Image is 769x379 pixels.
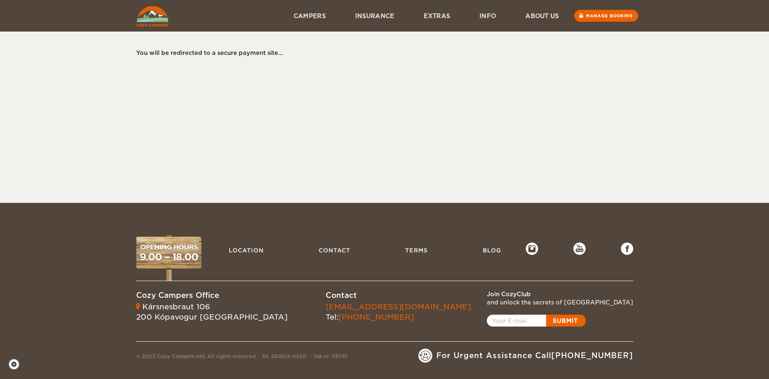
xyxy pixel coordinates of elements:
a: [EMAIL_ADDRESS][DOMAIN_NAME] [326,302,471,311]
a: [PHONE_NUMBER] [551,351,633,360]
a: [PHONE_NUMBER] [338,313,414,321]
div: Join CozyClub [487,290,633,298]
a: Contact [315,243,354,258]
div: Contact [326,290,471,301]
span: For Urgent Assistance Call [436,350,633,361]
a: Blog [479,243,505,258]
a: Manage booking [574,10,638,22]
div: and unlock the secrets of [GEOGRAPHIC_DATA] [487,298,633,306]
a: Cookie settings [8,359,25,370]
a: Open popup [487,315,586,327]
div: © 2023 Cozy Campers ehf. All rights reserved Kt. 550514-0520 Vsk nr. 118741 [136,353,347,363]
div: Cozy Campers Office [136,290,288,301]
div: Tel: [326,302,471,322]
div: Kársnesbraut 106 200 Kópavogur [GEOGRAPHIC_DATA] [136,302,288,322]
img: Cozy Campers [136,6,169,27]
a: Terms [401,243,432,258]
a: Location [225,243,268,258]
div: You will be redirected to a secure payment site... [136,49,625,57]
